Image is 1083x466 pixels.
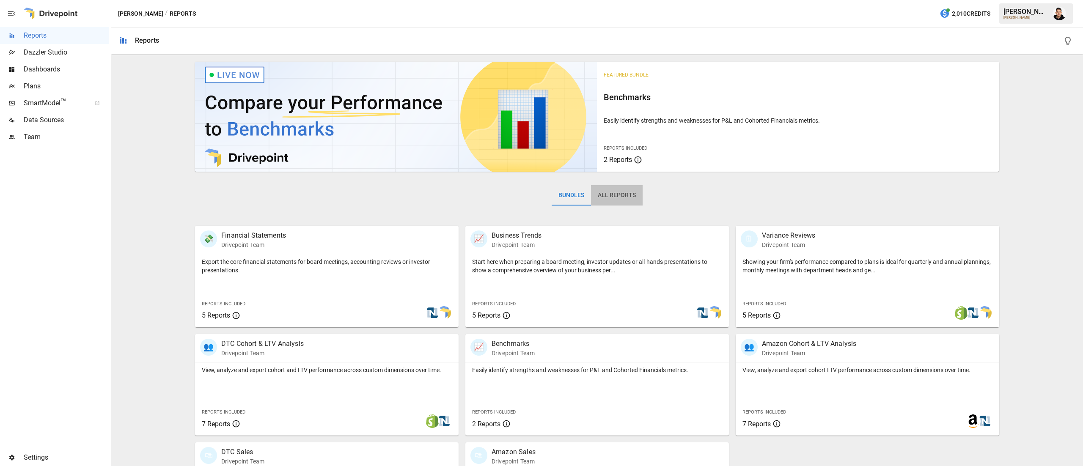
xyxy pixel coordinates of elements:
img: Francisco Sanchez [1053,7,1066,20]
span: Settings [24,452,109,463]
button: Bundles [552,185,591,206]
p: Drivepoint Team [221,241,286,249]
p: Easily identify strengths and weaknesses for P&L and Cohorted Financials metrics. [604,116,992,125]
span: Reports Included [742,409,786,415]
div: 🗓 [741,230,758,247]
p: Business Trends [492,230,541,241]
p: Amazon Cohort & LTV Analysis [762,339,856,349]
span: Reports Included [472,301,516,307]
button: All Reports [591,185,643,206]
span: 5 Reports [202,311,230,319]
p: Drivepoint Team [492,241,541,249]
p: Drivepoint Team [762,241,815,249]
div: [PERSON_NAME] [1003,8,1047,16]
div: 👥 [741,339,758,356]
div: 📈 [470,230,487,247]
div: 🛍 [470,447,487,464]
p: Amazon Sales [492,447,536,457]
img: smart model [437,306,451,320]
div: 📈 [470,339,487,356]
h6: Benchmarks [604,90,992,104]
p: Drivepoint Team [221,349,304,357]
span: 5 Reports [742,311,771,319]
p: Export the core financial statements for board meetings, accounting reviews or investor presentat... [202,258,452,274]
p: View, analyze and export cohort and LTV performance across custom dimensions over time. [202,366,452,374]
span: Team [24,132,109,142]
span: Plans [24,81,109,91]
button: 2,010Credits [936,6,994,22]
span: Data Sources [24,115,109,125]
span: Reports Included [742,301,786,307]
p: Financial Statements [221,230,286,241]
div: 💸 [200,230,217,247]
img: smart model [978,306,992,320]
span: Reports [24,30,109,41]
span: 2,010 Credits [952,8,990,19]
p: Benchmarks [492,339,535,349]
span: SmartModel [24,98,85,108]
p: DTC Cohort & LTV Analysis [221,339,304,349]
p: Variance Reviews [762,230,815,241]
span: Reports Included [604,145,647,151]
img: netsuite [966,306,980,320]
span: Dazzler Studio [24,47,109,58]
img: netsuite [437,414,451,428]
p: Drivepoint Team [492,457,536,466]
p: DTC Sales [221,447,264,457]
span: 2 Reports [604,156,632,164]
img: shopify [426,414,439,428]
p: Easily identify strengths and weaknesses for P&L and Cohorted Financials metrics. [472,366,722,374]
div: Reports [135,36,159,44]
span: Reports Included [202,409,245,415]
p: Start here when preparing a board meeting, investor updates or all-hands presentations to show a ... [472,258,722,274]
div: 🛍 [200,447,217,464]
img: netsuite [696,306,709,320]
button: [PERSON_NAME] [118,8,163,19]
p: Drivepoint Team [492,349,535,357]
img: shopify [954,306,968,320]
span: Reports Included [202,301,245,307]
div: 👥 [200,339,217,356]
span: 2 Reports [472,420,500,428]
p: Drivepoint Team [762,349,856,357]
span: Featured Bundle [604,72,649,78]
img: netsuite [978,414,992,428]
button: Francisco Sanchez [1047,2,1071,25]
img: amazon [966,414,980,428]
span: 7 Reports [742,420,771,428]
div: / [165,8,168,19]
span: Reports Included [472,409,516,415]
span: ™ [60,97,66,107]
p: View, analyze and export cohort LTV performance across custom dimensions over time. [742,366,992,374]
img: netsuite [426,306,439,320]
p: Drivepoint Team [221,457,264,466]
div: [PERSON_NAME] [1003,16,1047,19]
span: 7 Reports [202,420,230,428]
span: Dashboards [24,64,109,74]
p: Showing your firm's performance compared to plans is ideal for quarterly and annual plannings, mo... [742,258,992,274]
img: smart model [708,306,721,320]
img: video thumbnail [195,62,597,172]
span: 5 Reports [472,311,500,319]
